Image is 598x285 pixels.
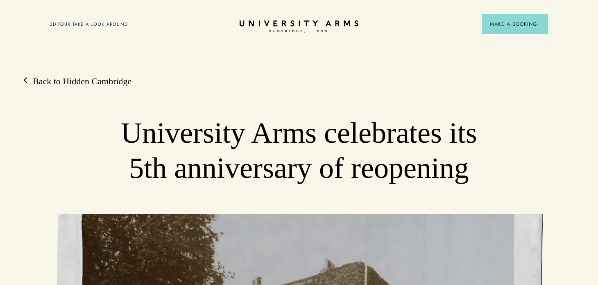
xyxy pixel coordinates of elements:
a: Back to Hidden Cambridge [25,75,131,88]
a: 3D TOUR:TAKE A LOOK AROUND [50,21,128,28]
img: Arrow icon [537,23,540,26]
a: Home [240,20,358,33]
button: Make a BookingArrow icon [482,14,548,34]
h1: University Arms celebrates its 5th anniversary of reopening [100,116,498,186]
span: Make a Booking [490,20,540,28]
